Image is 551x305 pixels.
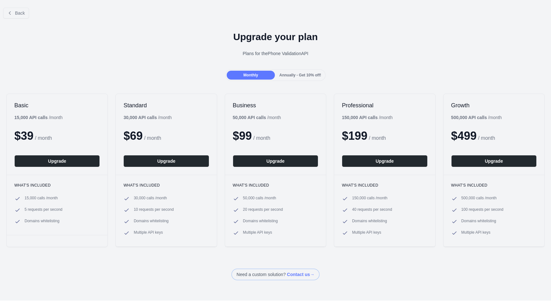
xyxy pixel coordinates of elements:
span: $ 199 [342,129,367,142]
b: 150,000 API calls [342,115,378,120]
div: / month [342,114,393,121]
h2: Business [233,102,318,109]
div: / month [233,114,281,121]
span: $ 99 [233,129,252,142]
h2: Standard [123,102,209,109]
h2: Professional [342,102,427,109]
b: 50,000 API calls [233,115,266,120]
